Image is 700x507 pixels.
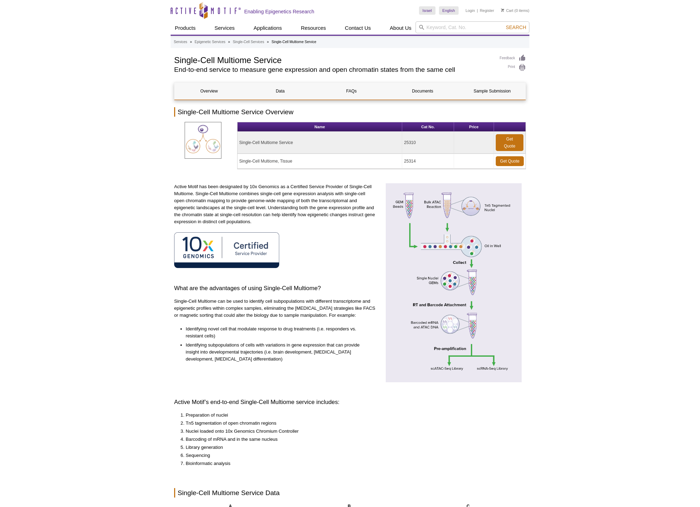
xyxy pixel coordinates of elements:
[238,132,402,154] td: Single-Cell Multiome Service
[174,398,526,406] h3: Active Motif’s end-to-end Single-Cell Multiome service includes:​
[500,54,526,62] a: Feedback
[186,452,519,459] li: Sequencing
[419,6,435,15] a: Israel
[466,8,475,13] a: Login
[244,8,314,15] h2: Enabling Epigenetics Research
[174,83,243,100] a: Overview
[501,6,529,15] li: (0 items)
[382,183,526,382] img: How the CUT&Tag Assay Works
[267,40,269,44] li: »
[317,83,386,100] a: FAQs
[238,154,402,169] td: Single-Cell Multiome, Tissue
[501,8,513,13] a: Cart
[386,21,416,35] a: About Us
[480,8,494,13] a: Register
[477,6,478,15] li: |
[496,156,524,166] a: Get Quote
[186,412,519,419] li: Preparation of nuclei​
[190,40,192,44] li: »
[186,428,519,435] li: Nuclei loaded onto 10x Genomics Chromium Controller​
[186,444,519,451] li: Library generation
[174,39,187,45] a: Services
[174,183,376,225] p: Active Motif has been designated by 10x Genomics as a Certified Service Provider of Single-Cell M...
[174,488,526,498] h2: Single-Cell Multiome Service Data
[186,460,519,467] li: Bioinformatic analysis
[171,21,200,35] a: Products
[504,24,528,30] button: Search
[174,54,493,65] h1: Single-Cell Multiome Service
[500,64,526,71] a: Print
[506,25,526,30] span: Search
[210,21,239,35] a: Services
[459,83,525,100] a: Sample Submission
[228,40,230,44] li: »
[174,107,526,117] h2: Single-Cell Multiome Service Overview
[186,436,519,443] li: Barcoding of mRNA and in the same nucleus​
[185,122,221,159] img: Single-Cell Multiome Service
[454,122,494,132] th: Price
[272,40,316,44] li: Single-Cell Multiome Service
[416,21,529,33] input: Keyword, Cat. No.
[388,83,457,100] a: Documents
[439,6,459,15] a: English
[186,420,519,427] li: Tn5 tagmentation of open chromatin regions
[186,326,369,340] li: Identifying novel cell that modulate response to drug treatments (i.e. responders vs. resistant c...
[238,122,402,132] th: Name
[402,122,454,132] th: Cat No.
[174,67,493,73] h2: End-to-end service to measure gene expression and open chromatin states from the same cell​
[402,132,454,154] td: 25310
[186,342,369,363] li: Identifying subpopulations of cells with variations in gene expression that can provide insight i...
[233,39,264,45] a: Single-Cell Services
[249,21,286,35] a: Applications
[341,21,375,35] a: Contact Us
[194,39,225,45] a: Epigenetic Services
[402,154,454,169] td: 25314
[174,232,279,268] img: 10X Genomics Certified Service Provider
[501,8,504,12] img: Your Cart
[174,284,376,293] h3: What are the advantages of using Single-Cell Multiome?​
[496,134,523,151] a: Get Quote
[297,21,330,35] a: Resources
[174,298,376,319] p: Single-Cell Multiome can be used to identify cell subpopulations with different transcriptome and...
[246,83,315,100] a: Data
